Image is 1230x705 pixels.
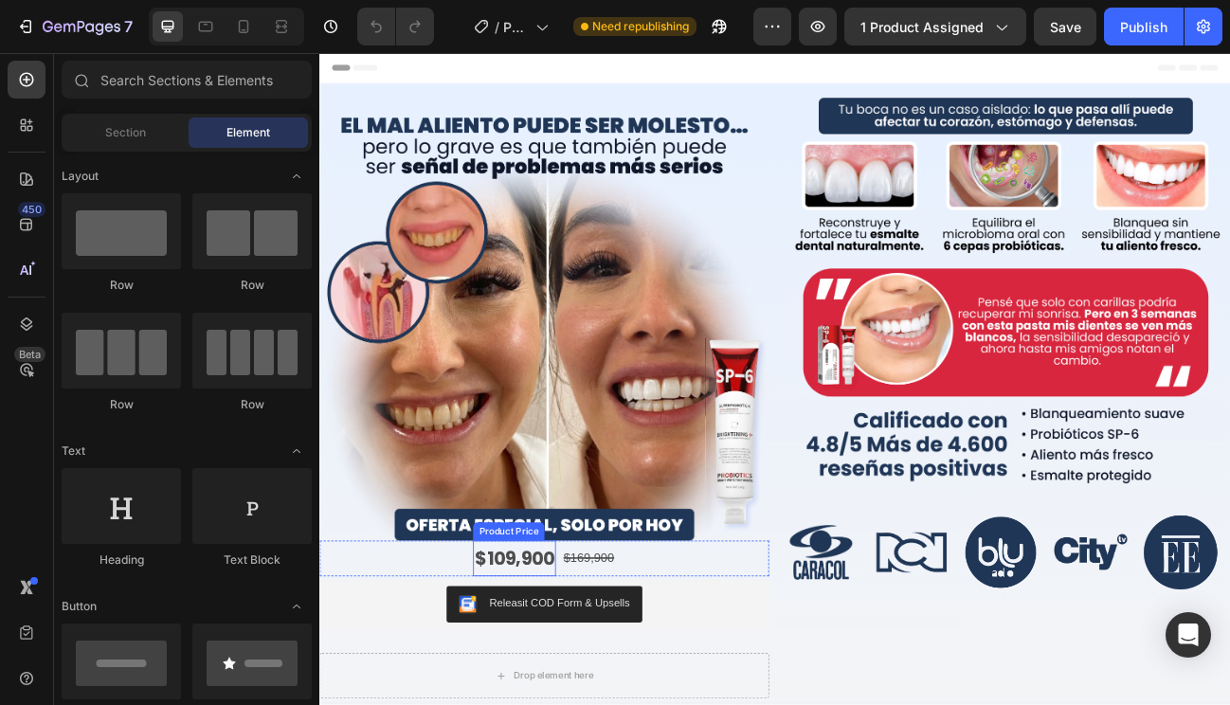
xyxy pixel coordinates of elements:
span: Toggle open [281,436,312,466]
button: 7 [8,8,141,45]
span: Button [62,598,97,615]
span: Product Page - [DATE] 19:10:46 [503,17,528,37]
img: [object Object] [1026,575,1124,672]
div: Undo/Redo [357,8,434,45]
span: Toggle open [281,591,312,622]
div: Beta [14,347,45,362]
button: Publish [1104,8,1184,45]
span: Need republishing [592,18,689,35]
span: Layout [62,168,99,185]
div: Row [192,277,312,294]
img: [object Object] [802,576,899,672]
div: Row [192,396,312,413]
span: Section [105,124,146,141]
img: [object Object] [689,587,787,661]
input: Search Sections & Elements [62,61,312,99]
img: CKKYs5695_ICEAE=.webp [173,678,196,700]
img: gempages_567520246609478593-7d11b669-0b7e-43f7-af9f-b5b448a7b2bb.webp [576,48,1137,549]
span: / [495,17,499,37]
button: Save [1034,8,1096,45]
div: Publish [1120,17,1167,37]
div: Product Price [195,589,277,606]
div: Text Block [192,551,312,569]
img: [object Object] [913,591,1011,656]
div: Releasit COD Form & Upsells [211,678,387,697]
div: Row [62,277,181,294]
span: Text [62,443,85,460]
span: Toggle open [281,161,312,191]
img: [object Object] [577,585,675,663]
div: Open Intercom Messenger [1166,612,1211,658]
span: Element [226,124,270,141]
button: 1 product assigned [844,8,1026,45]
div: Row [62,396,181,413]
span: 1 product assigned [860,17,984,37]
div: 450 [18,202,45,217]
div: $169,900 [302,616,370,647]
p: 7 [124,15,133,38]
div: $109,900 [191,609,295,654]
div: Heading [62,551,181,569]
iframe: Design area [319,53,1230,705]
span: Save [1050,19,1081,35]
